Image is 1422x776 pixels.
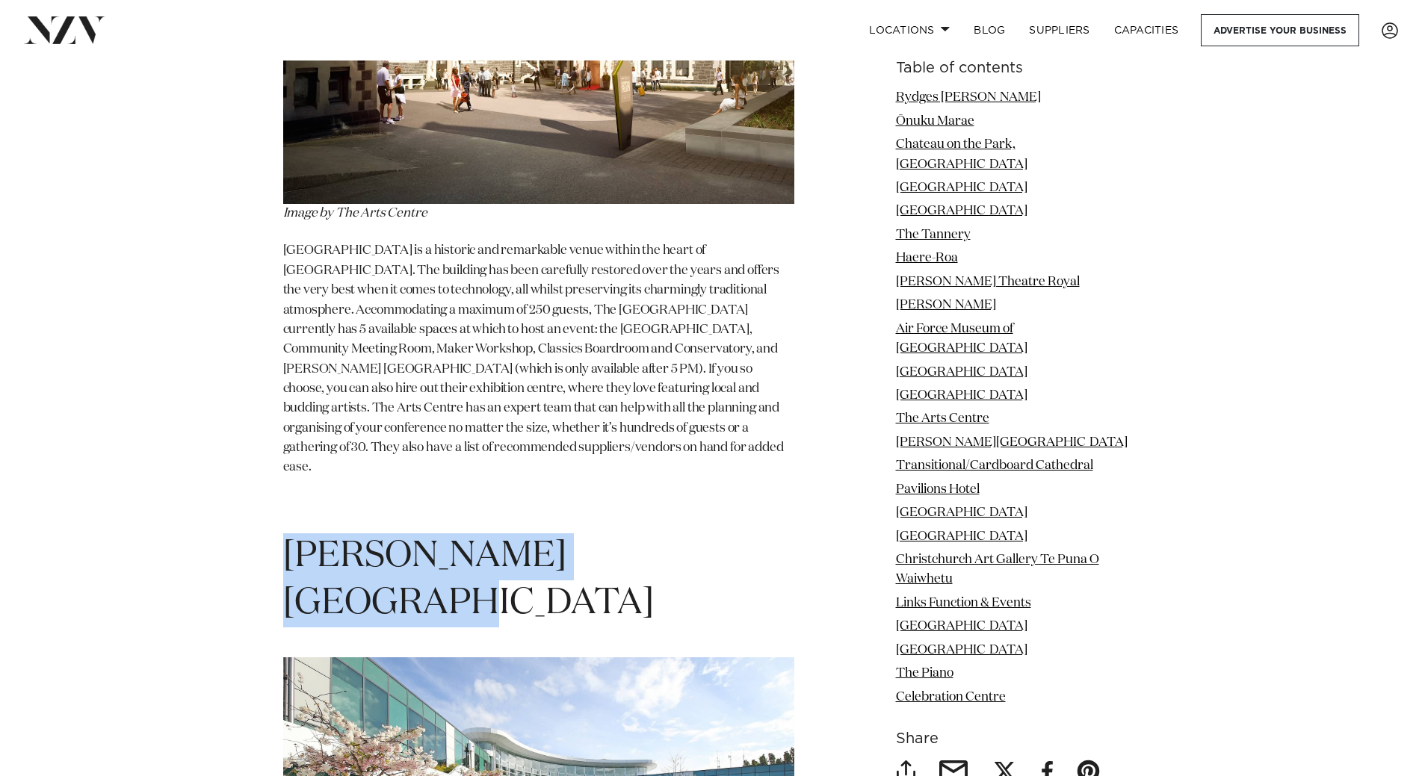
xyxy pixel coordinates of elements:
[896,299,996,311] a: [PERSON_NAME]
[1017,14,1101,46] a: SUPPLIERS
[1201,14,1359,46] a: Advertise your business
[962,14,1017,46] a: BLOG
[896,389,1027,402] a: [GEOGRAPHIC_DATA]
[896,530,1027,542] a: [GEOGRAPHIC_DATA]
[896,412,989,425] a: The Arts Centre
[896,322,1027,354] a: Air Force Museum of [GEOGRAPHIC_DATA]
[896,731,1140,747] h6: Share
[283,538,654,621] span: [PERSON_NAME][GEOGRAPHIC_DATA]
[896,205,1027,217] a: [GEOGRAPHIC_DATA]
[896,114,974,127] a: Ōnuku Marae
[896,91,1041,104] a: Rydges [PERSON_NAME]
[896,553,1099,586] a: Christchurch Art Gallery Te Puna O Waiwhetu
[857,14,962,46] a: Locations
[896,667,953,680] a: The Piano
[896,229,971,241] a: The Tannery
[896,506,1027,519] a: [GEOGRAPHIC_DATA]
[896,138,1027,170] a: Chateau on the Park, [GEOGRAPHIC_DATA]
[896,252,958,264] a: Haere-Roa
[896,181,1027,194] a: [GEOGRAPHIC_DATA]
[24,16,105,43] img: nzv-logo.png
[896,482,980,495] a: Pavilions Hotel
[896,459,1093,472] a: Transitional/Cardboard Cathedral
[283,244,784,474] span: [GEOGRAPHIC_DATA] is a historic and remarkable venue within the heart of [GEOGRAPHIC_DATA]. The b...
[896,60,1140,76] h6: Table of contents
[283,207,427,220] span: Image by The Arts Centre
[1102,14,1191,46] a: Capacities
[896,644,1027,657] a: [GEOGRAPHIC_DATA]
[896,620,1027,633] a: [GEOGRAPHIC_DATA]
[896,436,1128,449] a: [PERSON_NAME][GEOGRAPHIC_DATA]
[896,690,1006,703] a: Celebration Centre
[896,365,1027,378] a: [GEOGRAPHIC_DATA]
[896,597,1031,609] a: Links Function & Events
[896,276,1080,288] a: [PERSON_NAME] Theatre Royal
